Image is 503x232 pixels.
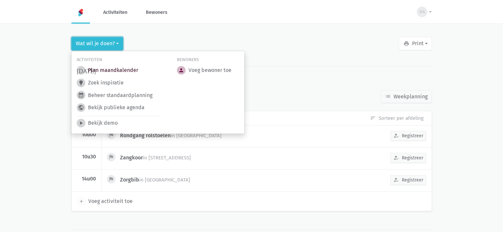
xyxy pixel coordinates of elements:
[77,119,118,127] a: play_arrow Bekijk demo
[77,9,85,17] img: Home
[77,56,160,63] div: Activiteiten
[171,133,222,139] span: in [GEOGRAPHIC_DATA]
[77,197,133,206] a: add Voeg activiteit toe
[419,9,425,15] span: MA
[108,154,114,160] i: flag
[403,41,409,47] i: print
[88,197,133,206] span: Voeg activiteit toe
[139,177,190,183] span: in [GEOGRAPHIC_DATA]
[381,90,432,103] a: Weekplanning
[71,37,123,50] button: Wat wil je doen?
[77,103,145,112] a: public Bekijk publieke agenda
[370,115,376,121] i: sort
[177,66,231,75] a: person Voeg bewoner toe
[98,1,133,23] a: Activiteiten
[77,79,124,87] a: lightbulb Zoek inspiratie
[120,176,195,183] div: Zorgbib
[78,80,84,86] i: lightbulb
[141,1,173,23] a: Bewoners
[399,37,432,50] button: Print
[178,67,184,73] i: person
[370,115,424,122] a: Sorteer per afdeling
[77,66,138,75] a: [DATE] Plan maandkalender
[385,93,391,99] i: list
[393,133,399,139] i: how_to_reg
[390,131,426,141] button: Registreer
[177,56,239,63] div: Bewoners
[77,176,96,182] div: 14u00
[120,154,196,161] div: Zangkoor
[393,155,399,161] i: how_to_reg
[78,120,84,126] i: play_arrow
[78,105,84,111] i: public
[77,67,96,73] i: [DATE]
[412,4,432,19] button: MA
[77,91,152,99] a: calendar_month Beheer standaardplanning
[78,92,84,98] i: calendar_month
[77,131,96,138] div: 10u00
[108,132,114,138] i: flag
[78,198,84,204] i: add
[390,175,426,185] button: Registreer
[77,153,96,160] div: 10u30
[120,132,227,139] div: Rondgang rolstoelen
[390,153,426,163] button: Registreer
[71,51,245,134] div: Wat wil je doen?
[108,176,114,182] i: flag
[143,155,191,161] span: in [STREET_ADDRESS]
[393,177,399,183] i: how_to_reg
